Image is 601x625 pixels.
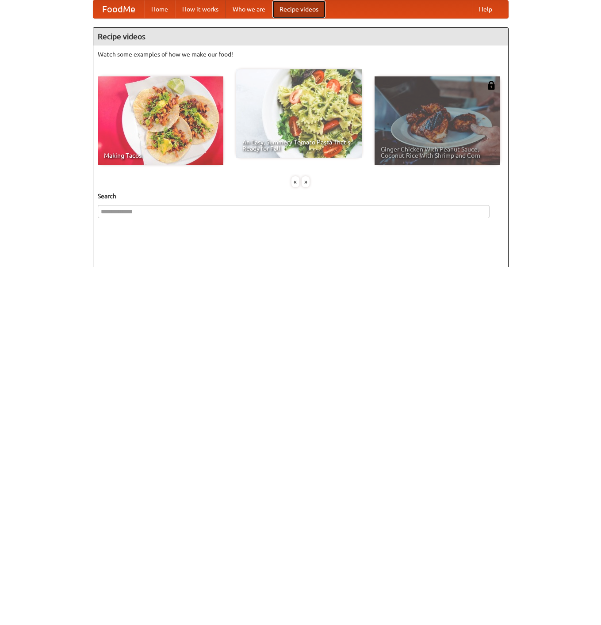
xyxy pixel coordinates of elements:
img: 483408.png [487,81,496,90]
span: An Easy, Summery Tomato Pasta That's Ready for Fall [242,139,356,152]
span: Making Tacos [104,152,217,159]
a: Making Tacos [98,76,223,165]
a: An Easy, Summery Tomato Pasta That's Ready for Fall [236,69,362,158]
p: Watch some examples of how we make our food! [98,50,504,59]
a: FoodMe [93,0,144,18]
div: « [291,176,299,187]
h4: Recipe videos [93,28,508,45]
a: Home [144,0,175,18]
a: Recipe videos [272,0,325,18]
div: » [302,176,310,187]
a: Help [472,0,499,18]
a: How it works [175,0,226,18]
a: Who we are [226,0,272,18]
h5: Search [98,192,504,201]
